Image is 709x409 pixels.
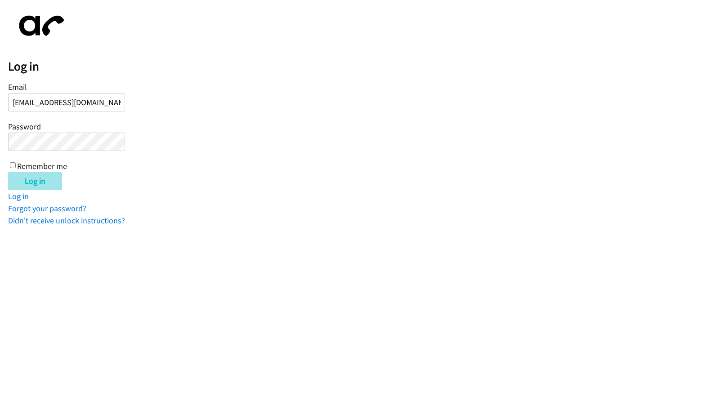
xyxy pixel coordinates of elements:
[8,203,86,213] a: Forgot your password?
[8,59,709,74] h2: Log in
[8,191,29,201] a: Log in
[17,161,67,171] label: Remember me
[8,8,71,44] img: aphone-8a226864a2ddd6a5e75d1ebefc011f4aa8f32683c2d82f3fb0802fe031f96514.svg
[8,215,125,226] a: Didn't receive unlock instructions?
[8,121,41,132] label: Password
[8,172,62,190] input: Log in
[8,82,27,92] label: Email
